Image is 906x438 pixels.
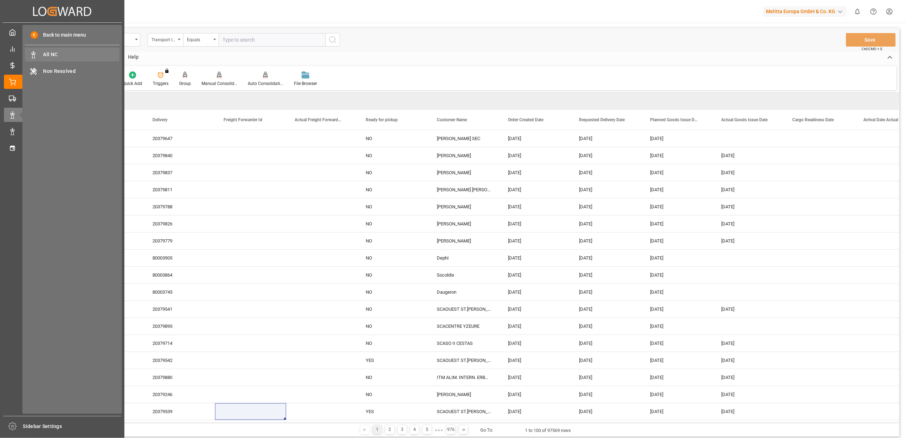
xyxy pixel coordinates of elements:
button: open menu [183,33,219,47]
span: Non Resolved [43,68,120,75]
div: [DATE] [570,301,642,317]
div: [DATE] [713,198,784,215]
div: [DATE] [642,369,713,386]
div: [DATE] [570,233,642,249]
div: [DATE] [570,284,642,300]
div: [DATE] [642,250,713,266]
div: 20379539 [144,403,215,420]
div: [DATE] [570,181,642,198]
button: show 0 new notifications [849,4,865,20]
div: [DATE] [570,352,642,369]
span: Planned Goods Issue Date [650,117,698,122]
div: NO [357,267,428,283]
div: 20379837 [144,164,215,181]
div: SCAOUEST ST.[PERSON_NAME] [428,352,499,369]
a: Rate Management [4,58,120,72]
div: [PERSON_NAME] [428,233,499,249]
div: Socoldis [428,267,499,283]
span: Customer Name [437,117,467,122]
div: [DATE] [642,352,713,369]
div: SCAOUEST ST.[PERSON_NAME] [428,301,499,317]
span: Actual Goods Issue Date [721,117,768,122]
div: NO [357,164,428,181]
div: NO [357,233,428,249]
div: Go To: [480,427,493,434]
div: SCASO II CESTAS [428,335,499,352]
div: [PERSON_NAME] [428,198,499,215]
div: 20379541 [144,301,215,317]
a: All NC [25,48,119,62]
div: [DATE] [642,267,713,283]
div: 20379895 [144,318,215,335]
div: [DATE] [570,250,642,266]
div: 20379811 [144,181,215,198]
div: NO [357,181,428,198]
div: [DATE] [713,164,784,181]
div: [PERSON_NAME] SEC [428,130,499,147]
div: NO [357,335,428,352]
div: [DATE] [570,130,642,147]
div: [DATE] [642,403,713,420]
div: [PERSON_NAME] [428,386,499,403]
div: [DATE] [499,386,570,403]
div: 4 [410,425,419,434]
div: [DATE] [499,250,570,266]
div: 20379246 [144,386,215,403]
div: [PERSON_NAME] [428,215,499,232]
div: Group [179,80,191,87]
div: [DATE] [570,267,642,283]
div: NO [357,386,428,403]
div: ITM ALIM. INTERN. ERBREE [428,369,499,386]
div: [DATE] [713,369,784,386]
span: Cargo Readiness Date [792,117,834,122]
div: [DATE] [642,164,713,181]
div: Transport ID Logward [151,35,176,43]
div: 1 [373,425,382,434]
div: [DATE] [642,335,713,352]
a: Non Resolved [25,64,119,78]
div: [DATE] [570,369,642,386]
div: YES [357,403,428,420]
span: Back to main menu [38,31,86,39]
button: Save [846,33,896,47]
div: [DATE] [642,318,713,335]
div: NO [357,301,428,317]
div: [DATE] [499,215,570,232]
div: [DATE] [499,318,570,335]
div: [DATE] [713,233,784,249]
div: [DATE] [642,198,713,215]
div: 20379840 [144,147,215,164]
div: [DATE] [570,403,642,420]
div: [DATE] [570,198,642,215]
div: 80003905 [144,250,215,266]
div: [DATE] [499,181,570,198]
a: Transport Management [4,91,120,105]
div: File Browser [294,80,317,87]
div: SCACENTRE YZEURE [428,318,499,335]
a: Data Management [4,124,120,138]
div: Equals [187,35,211,43]
div: [DATE] [570,335,642,352]
button: search button [325,33,340,47]
a: Control Tower [4,42,120,55]
span: Ready for pickup [366,117,398,122]
a: My Cockpit [4,25,120,39]
div: Dephi [428,250,499,266]
div: [DATE] [642,130,713,147]
div: Manual Consolidation [202,80,237,87]
div: Melitta Europa GmbH & Co. KG [763,6,847,17]
div: YES [357,352,428,369]
span: All NC [43,51,120,58]
div: [DATE] [642,215,713,232]
div: [DATE] [713,335,784,352]
div: [DATE] [713,386,784,403]
input: Type to search [219,33,325,47]
div: [DATE] [499,147,570,164]
div: NO [357,147,428,164]
div: 20379714 [144,335,215,352]
div: NO [357,198,428,215]
div: 80003745 [144,284,215,300]
div: [DATE] [499,198,570,215]
div: [PERSON_NAME] [PERSON_NAME] [PERSON_NAME] da [428,181,499,198]
div: Help [123,52,144,64]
